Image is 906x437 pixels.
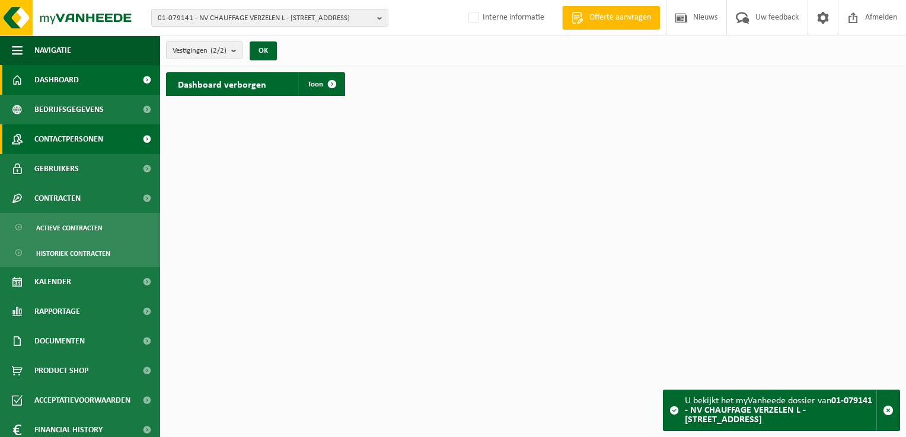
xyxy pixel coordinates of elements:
[34,267,71,297] span: Kalender
[250,41,277,60] button: OK
[166,41,243,59] button: Vestigingen(2/2)
[308,81,323,88] span: Toon
[34,65,79,95] span: Dashboard
[34,124,103,154] span: Contactpersonen
[34,356,88,385] span: Product Shop
[210,47,226,54] count: (2/2)
[685,396,872,425] strong: 01-079141 - NV CHAUFFAGE VERZELEN L - [STREET_ADDRESS]
[158,9,372,27] span: 01-079141 - NV CHAUFFAGE VERZELEN L - [STREET_ADDRESS]
[34,326,85,356] span: Documenten
[151,9,388,27] button: 01-079141 - NV CHAUFFAGE VERZELEN L - [STREET_ADDRESS]
[3,242,157,264] a: Historiek contracten
[166,72,278,95] h2: Dashboard verborgen
[586,12,654,24] span: Offerte aanvragen
[36,242,110,265] span: Historiek contracten
[685,390,876,430] div: U bekijkt het myVanheede dossier van
[562,6,660,30] a: Offerte aanvragen
[34,297,80,326] span: Rapportage
[173,42,226,60] span: Vestigingen
[34,184,81,213] span: Contracten
[34,95,104,124] span: Bedrijfsgegevens
[34,36,71,65] span: Navigatie
[466,9,544,27] label: Interne informatie
[34,154,79,184] span: Gebruikers
[36,217,103,239] span: Actieve contracten
[3,216,157,239] a: Actieve contracten
[298,72,344,96] a: Toon
[34,385,130,415] span: Acceptatievoorwaarden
